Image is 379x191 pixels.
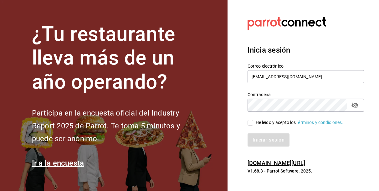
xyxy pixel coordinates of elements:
h3: Inicia sesión [248,44,364,56]
h1: ¿Tu restaurante lleva más de un año operando? [32,22,201,94]
p: V1.68.3 - Parrot Software, 2025. [248,168,364,174]
a: Términos y condiciones. [296,120,343,125]
div: He leído y acepto los [256,119,343,126]
h2: Participa en la encuesta oficial del Industry Report 2025 de Parrot. Te toma 5 minutos y puede se... [32,107,201,145]
input: Ingresa tu correo electrónico [248,70,364,83]
label: Contraseña [248,92,364,96]
a: [DOMAIN_NAME][URL] [248,160,305,166]
button: passwordField [350,100,360,111]
a: Ir a la encuesta [32,159,84,168]
label: Correo electrónico [248,64,364,68]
